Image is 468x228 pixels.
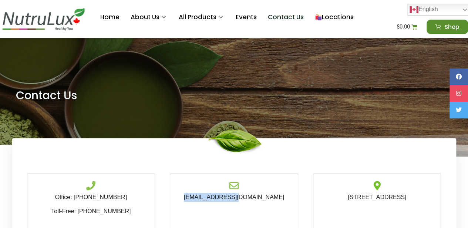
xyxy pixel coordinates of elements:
[184,194,284,200] a: [EMAIL_ADDRESS][DOMAIN_NAME]
[315,14,321,20] img: 🛍️
[309,3,359,32] a: Locations
[55,194,127,200] a: Office: [PHONE_NUMBER]
[125,3,173,32] a: About Us
[410,5,418,14] img: en
[397,23,410,30] bdi: 0.00
[427,20,468,34] a: Shop
[388,20,426,34] a: $0.00
[16,90,452,101] h1: Contact Us
[51,208,131,214] a: Toll-Free: [PHONE_NUMBER]
[95,3,125,32] a: Home
[445,24,459,30] span: Shop
[321,193,434,202] p: [STREET_ADDRESS]
[397,23,400,30] span: $
[262,3,309,32] a: Contact Us
[230,3,262,32] a: Events
[173,3,230,32] a: All Products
